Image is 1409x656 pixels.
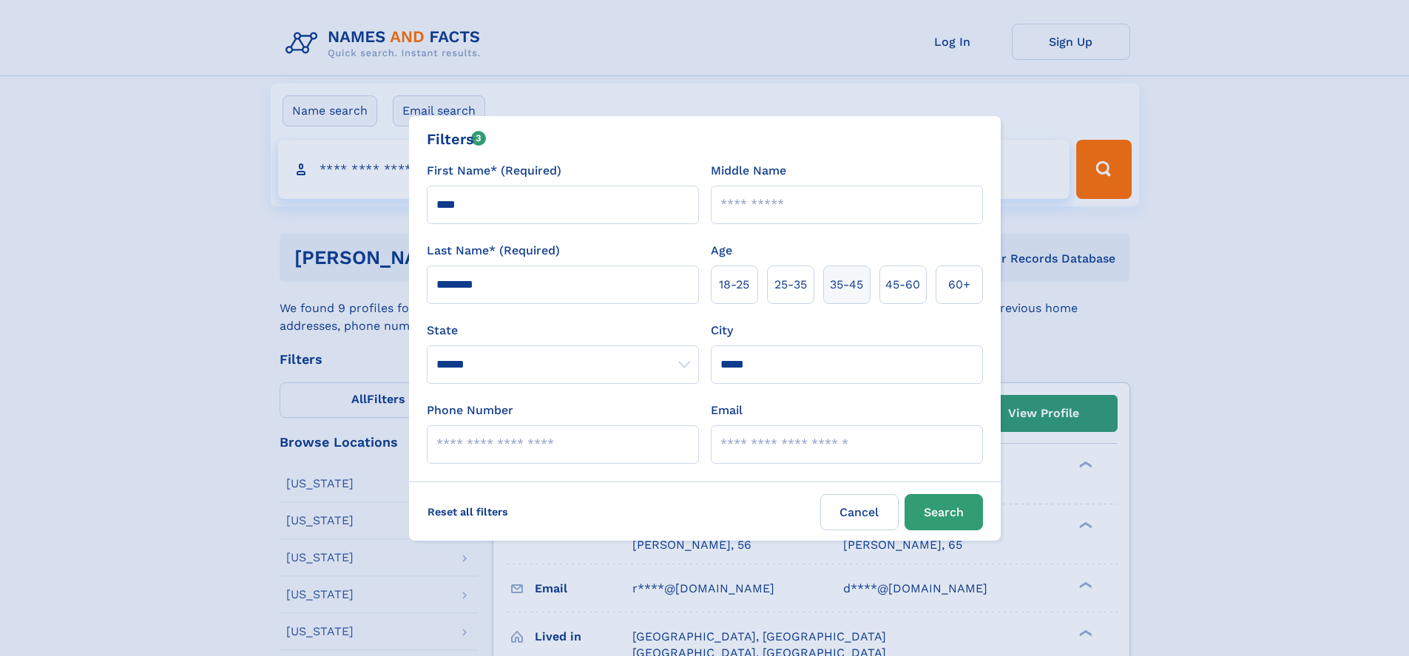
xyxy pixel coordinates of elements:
span: 60+ [948,276,970,294]
label: First Name* (Required) [427,162,561,180]
label: Middle Name [711,162,786,180]
span: 18‑25 [719,276,749,294]
label: Reset all filters [418,494,518,530]
label: Email [711,402,743,419]
label: City [711,322,733,339]
span: 45‑60 [885,276,920,294]
div: Filters [427,128,487,150]
label: State [427,322,699,339]
span: 35‑45 [830,276,863,294]
button: Search [905,494,983,530]
label: Cancel [820,494,899,530]
label: Last Name* (Required) [427,242,560,260]
span: 25‑35 [774,276,807,294]
label: Phone Number [427,402,513,419]
label: Age [711,242,732,260]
